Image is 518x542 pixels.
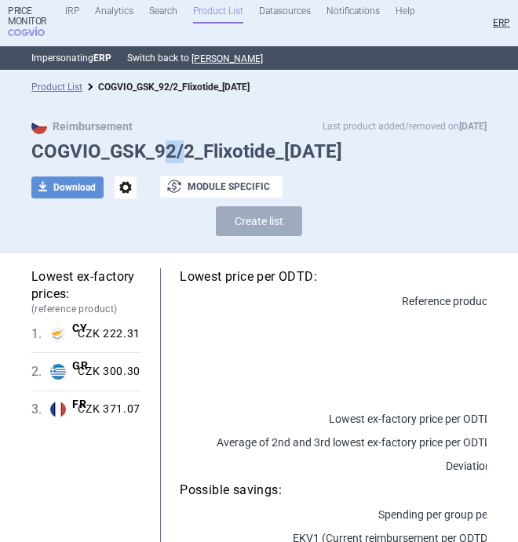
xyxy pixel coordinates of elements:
[50,364,66,380] img: Greece
[31,120,133,133] strong: Reimbursement
[8,27,53,36] span: COGVIO
[8,6,53,41] a: Price MonitorCOGVIO
[323,118,487,134] p: Last product added/removed on
[31,46,487,70] p: Impersonating Switch back to
[50,326,66,342] img: Cyprus
[98,82,250,93] strong: COGVIO_GSK_92/2_Flixotide_[DATE]
[180,482,487,499] h5: Possible savings:
[71,327,140,341] div: CZK 222.31
[459,121,487,132] strong: [DATE]
[31,362,50,381] span: 2 .
[180,435,494,450] p: Average of 2nd and 3rd lowest ex-factory price per ODTD:
[31,82,82,93] a: Product List
[180,411,494,427] p: Lowest ex-factory price per ODTD:
[31,118,47,134] img: CZ
[192,53,263,65] button: [PERSON_NAME]
[180,458,494,474] p: Deviation:
[31,325,50,344] span: 1 .
[180,507,494,522] p: Spending per group per :
[31,140,487,163] h1: COGVIO_GSK_92/2_Flixotide_[DATE]
[180,268,487,286] h5: Lowest price per ODTD:
[31,79,82,95] li: Product List
[31,400,50,419] span: 3 .
[71,365,140,379] div: CZK 300.30
[31,176,104,198] button: Download
[71,402,140,417] div: CZK 371.07
[8,6,53,27] strong: Price Monitor
[93,53,111,64] strong: ERP
[31,303,140,316] span: (reference product)
[180,293,494,309] p: Reference product:
[50,402,66,417] img: France
[31,268,140,316] h5: Lowest ex-factory prices:
[82,79,250,95] li: COGVIO_GSK_92/2_Flixotide_9.5.2025
[216,206,302,236] button: Create list
[160,176,283,198] button: Module specific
